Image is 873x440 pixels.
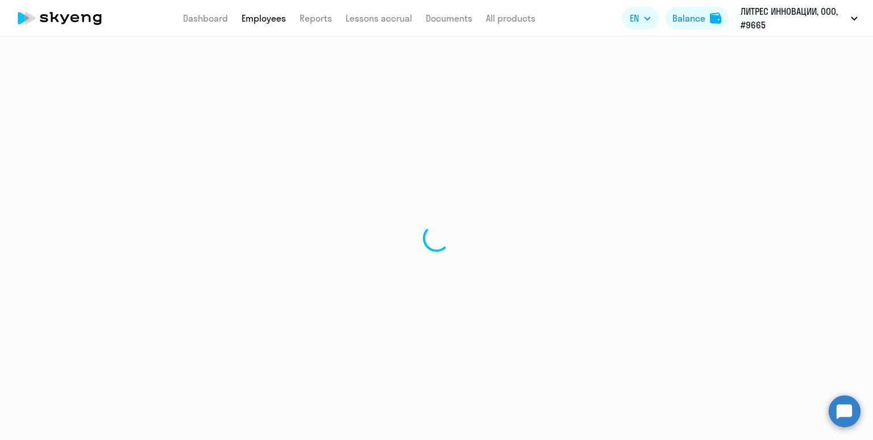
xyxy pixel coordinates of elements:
[672,11,705,25] div: Balance
[666,7,728,30] button: Balancebalance
[300,13,332,24] a: Reports
[741,5,846,32] p: ЛИТРЕС ИННОВАЦИИ, ООО, #9665
[183,13,228,24] a: Dashboard
[622,7,659,30] button: EN
[426,13,472,24] a: Documents
[630,11,639,25] span: EN
[242,13,286,24] a: Employees
[486,13,535,24] a: All products
[735,5,863,32] button: ЛИТРЕС ИННОВАЦИИ, ООО, #9665
[346,13,412,24] a: Lessons accrual
[710,13,721,24] img: balance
